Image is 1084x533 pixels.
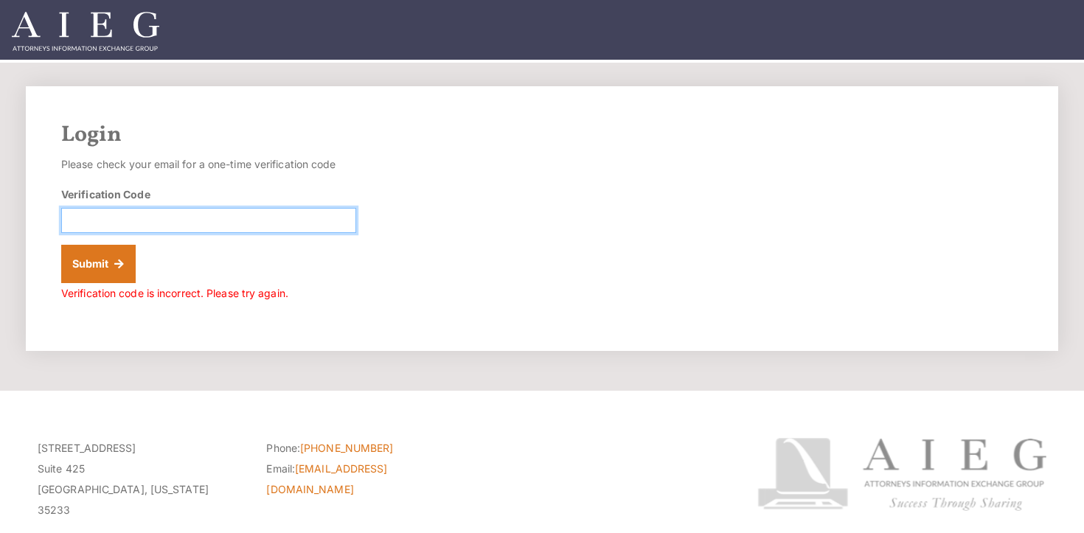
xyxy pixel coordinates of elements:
img: Attorneys Information Exchange Group logo [757,438,1046,511]
span: Verification code is incorrect. Please try again. [61,287,288,299]
p: Please check your email for a one-time verification code [61,154,356,175]
label: Verification Code [61,187,150,202]
li: Phone: [266,438,473,459]
button: Submit [61,245,136,283]
li: Email: [266,459,473,500]
h2: Login [61,122,1023,148]
img: Attorneys Information Exchange Group [12,12,159,51]
a: [PHONE_NUMBER] [300,442,393,454]
a: [EMAIL_ADDRESS][DOMAIN_NAME] [266,462,387,495]
p: [STREET_ADDRESS] Suite 425 [GEOGRAPHIC_DATA], [US_STATE] 35233 [38,438,244,520]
